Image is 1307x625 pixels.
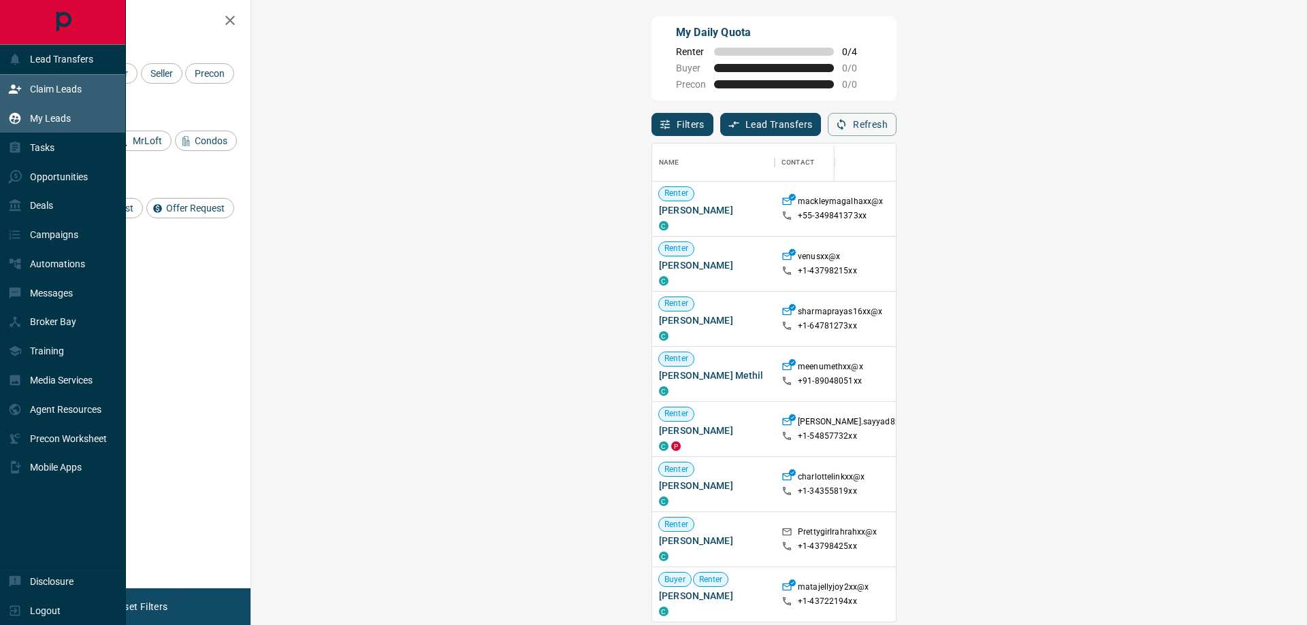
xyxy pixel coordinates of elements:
[652,143,775,182] div: Name
[842,63,872,73] span: 0 / 0
[659,496,668,506] div: condos.ca
[128,135,167,146] span: MrLoft
[671,441,681,451] div: property.ca
[44,14,237,30] h2: Filters
[659,203,768,217] span: [PERSON_NAME]
[659,188,694,199] span: Renter
[190,135,232,146] span: Condos
[659,607,668,616] div: condos.ca
[659,424,768,437] span: [PERSON_NAME]
[659,552,668,561] div: condos.ca
[676,46,706,57] span: Renter
[659,353,694,365] span: Renter
[781,143,814,182] div: Contact
[798,430,857,442] p: +1- 54857732xx
[775,143,884,182] div: Contact
[798,210,867,222] p: +55- 349841373xx
[659,519,694,530] span: Renter
[720,113,822,136] button: Lead Transfers
[659,534,768,547] span: [PERSON_NAME]
[798,596,857,607] p: +1- 43722194xx
[113,131,172,151] div: MrLoft
[659,258,768,272] span: [PERSON_NAME]
[798,320,857,332] p: +1- 64781273xx
[694,574,728,586] span: Renter
[798,251,840,265] p: venusxx@x
[798,375,862,387] p: +91- 89048051xx
[659,441,668,451] div: condos.ca
[161,203,229,214] span: Offer Request
[659,331,668,341] div: condos.ca
[659,243,694,254] span: Renter
[676,24,872,41] p: My Daily Quota
[798,541,857,552] p: +1- 43798425xx
[659,464,694,475] span: Renter
[659,314,768,327] span: [PERSON_NAME]
[103,595,176,618] button: Reset Filters
[190,68,229,79] span: Precon
[659,143,679,182] div: Name
[798,361,863,375] p: meenumethxx@x
[185,63,234,84] div: Precon
[842,79,872,90] span: 0 / 0
[798,306,882,320] p: sharmaprayas16xx@x
[659,479,768,492] span: [PERSON_NAME]
[798,581,869,596] p: matajellyjoy2xx@x
[798,486,857,497] p: +1- 34355819xx
[828,113,897,136] button: Refresh
[659,408,694,420] span: Renter
[659,386,668,396] div: condos.ca
[146,198,234,218] div: Offer Request
[659,574,691,586] span: Buyer
[146,68,178,79] span: Seller
[659,298,694,309] span: Renter
[141,63,182,84] div: Seller
[175,131,237,151] div: Condos
[659,221,668,231] div: condos.ca
[842,46,872,57] span: 0 / 4
[798,265,857,277] p: +1- 43798215xx
[659,276,668,286] div: condos.ca
[659,369,768,382] span: [PERSON_NAME] Methil
[798,416,915,430] p: [PERSON_NAME].sayyad8xx@x
[651,113,713,136] button: Filters
[676,63,706,73] span: Buyer
[798,471,865,486] p: charlottelinkxx@x
[676,79,706,90] span: Precon
[659,589,768,603] span: [PERSON_NAME]
[798,196,883,210] p: mackleymagalhaxx@x
[798,526,877,541] p: Prettygirlrahrahxx@x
